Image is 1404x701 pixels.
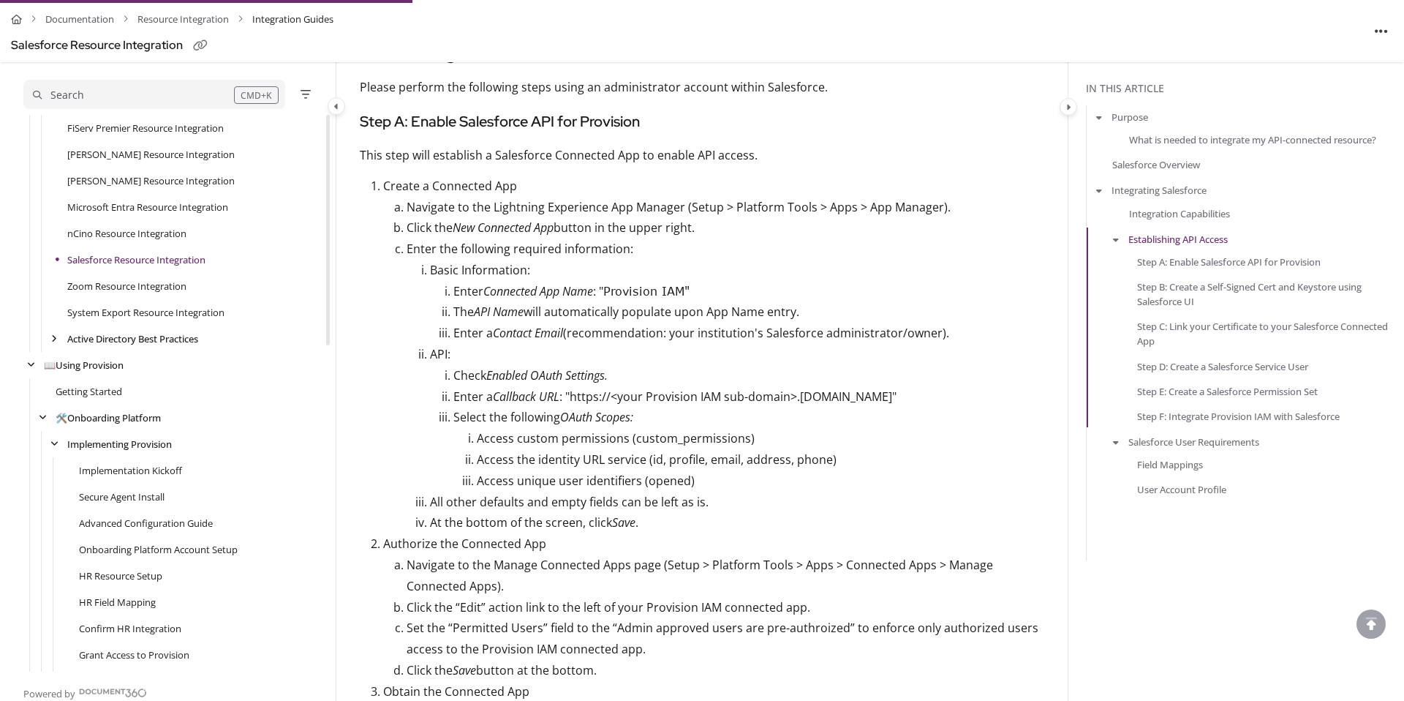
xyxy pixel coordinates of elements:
[23,683,147,701] a: Powered by Document360 - opens in a new tab
[56,384,122,399] a: Getting Started
[23,686,75,701] span: Powered by
[477,428,1044,449] p: Access custom permissions (custom_permissions)
[1370,19,1393,42] button: Article more options
[23,359,38,372] div: arrow
[56,411,161,425] a: Onboarding Platform
[407,597,1044,618] p: Click the “Edit” action link to the left of your Provision IAM connected app.
[493,325,563,341] em: Contact Email
[1137,409,1340,424] a: Step F: Integrate Provision IAM with Salesforce
[407,618,1044,660] p: Set the “Permitted Users” field to the “Admin approved users are pre-authroized” to enforce only ...
[67,305,224,320] a: System Export Resource Integration
[1356,610,1386,639] div: scroll to top
[45,9,114,30] a: Documentation
[67,173,235,188] a: Jack Henry Symitar Resource Integration
[407,197,1044,218] p: Navigate to the Lightning Experience App Manager (Setup > Platform Tools > Apps > App Manager).
[407,217,1044,239] p: Click the button in the upper right.
[79,516,213,531] a: Advanced Configuration Guide
[453,220,554,236] em: New Connected App
[67,279,186,293] a: Zoom Resource Integration
[486,367,608,383] em: Enabled OAuth Settings.
[1112,157,1200,172] a: Salesforce Overview
[79,621,181,636] a: Confirm HR Integration
[1111,183,1207,198] a: Integrating Salesforce
[1137,457,1203,472] a: Field Mappings
[11,35,183,56] div: Salesforce Resource Integration
[407,555,1044,597] p: Navigate to the Manage Connected Apps page (Setup > Platform Tools > Apps > Connected Apps > Mana...
[1137,255,1321,269] a: Step A: Enable Salesforce API for Provision
[383,176,1044,197] p: Create a Connected App
[11,9,22,30] a: Home
[252,9,333,30] span: Integration Guides
[44,359,56,372] span: 📖
[35,411,50,425] div: arrow
[453,301,1044,323] p: The will automatically populate upon App Name entry.
[477,449,1044,471] p: Access the identity URL service (id, profile, email, address, phone)
[297,86,314,103] button: Filter
[612,514,635,531] em: Save
[407,660,1044,681] p: Click the button at the bottom.
[79,595,156,610] a: HR Field Mapping
[1109,230,1122,247] button: arrow
[1092,182,1106,198] button: arrow
[79,542,238,557] a: Onboarding Platform Account Setup
[453,365,1044,386] p: Check
[430,344,1044,365] p: API:
[79,490,165,504] a: Secure Agent Install
[1129,132,1376,147] a: What is needed to integrate my API-connected resource?
[67,147,235,162] a: Jack Henry SilverLake Resource Integration
[360,78,1044,96] p: Please perform the following steps using an administrator account within Salesforce.
[407,239,1044,260] p: Enter the following required information:
[1092,109,1106,125] button: arrow
[430,260,1044,281] p: Basic Information:
[1129,206,1230,220] a: Integration Capabilities
[79,689,147,697] img: Document360
[23,80,285,109] button: Search
[1128,231,1228,246] a: Establishing API Access
[560,409,633,425] em: OAuth Scopes:
[483,283,593,299] em: Connected App Name
[79,463,182,478] a: Implementation Kickoff
[67,331,198,346] a: Active Directory Best Practices
[67,121,224,135] a: FiServ Premier Resource Integration
[67,252,205,267] a: Salesforce Resource Integration
[453,323,1044,344] p: Enter a (recommendation: your institution's Salesforce administrator/owner).
[328,97,345,115] button: Category toggle
[47,332,61,346] div: arrow
[79,569,162,583] a: HR Resource Setup
[453,407,1044,428] p: Select the following
[44,358,124,372] a: Using Provision
[67,226,186,241] a: nCino Resource Integration
[67,200,228,214] a: Microsoft Entra Resource Integration
[430,512,1044,533] p: At the bottom of the screen, click .
[474,304,524,320] em: API Name
[1137,359,1308,373] a: Step D: Create a Salesforce Service User
[234,86,279,104] div: CMD+K
[1086,80,1398,97] div: In this article
[189,34,212,58] button: Copy link of
[137,9,229,30] a: Resource Integration
[47,438,61,451] div: arrow
[493,389,559,405] em: Callback URL
[1128,435,1259,449] a: Salesforce User Requirements
[79,648,189,662] a: Grant Access to Provision
[1137,280,1398,309] a: Step B: Create a Self-Signed Cert and Keystore using Salesforce UI
[430,492,1044,513] p: All other defaults and empty fields can be left as is.
[56,411,67,424] span: 🛠️
[360,110,1044,135] h4: Step A: Enable Salesforce API for Provision
[1109,434,1122,450] button: arrow
[453,386,1044,408] p: Enter a : "https://<your Provision IAM sub-domain>.[DOMAIN_NAME]"
[1137,383,1318,398] a: Step E: Create a Salesforce Permission Set
[1137,319,1398,348] a: Step C: Link your Certificate to your Salesforce Connected App
[603,285,690,298] span: Provision IAM"
[477,471,1044,492] p: Access unique user identifiers (opened)
[1111,110,1148,124] a: Purpose
[1060,98,1077,116] button: Category toggle
[1137,482,1226,497] a: User Account Profile
[383,533,1044,555] p: Authorize the Connected App
[360,146,1044,164] p: This step will establish a Salesforce Connected App to enable API access.
[453,281,1044,302] p: Enter : "
[67,437,172,451] a: Implementing Provision
[50,87,84,103] div: Search
[453,662,476,678] em: Save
